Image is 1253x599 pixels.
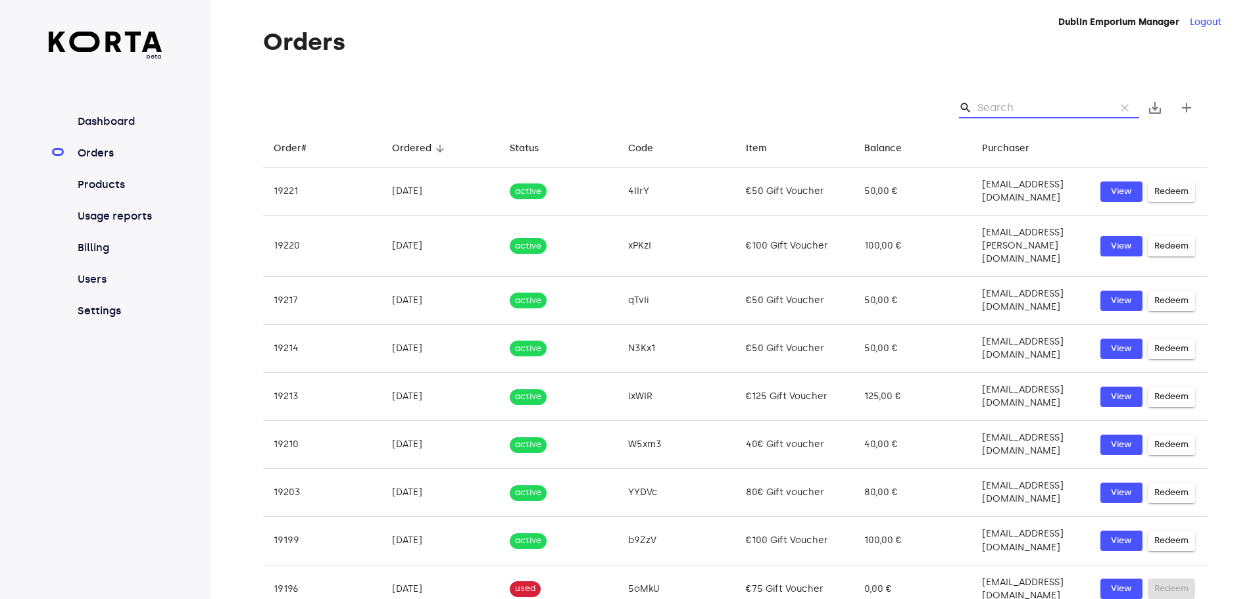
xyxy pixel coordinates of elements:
td: €100 Gift Voucher [735,517,854,565]
td: 80,00 € [854,469,972,517]
td: 40,00 € [854,421,972,469]
td: [EMAIL_ADDRESS][DOMAIN_NAME] [971,325,1090,373]
div: Balance [864,141,902,156]
h1: Orders [263,29,1208,55]
td: [DATE] [381,421,500,469]
span: Redeem [1154,485,1189,500]
button: Redeem [1148,531,1195,551]
span: Purchaser [982,141,1046,156]
span: save_alt [1147,100,1163,116]
span: active [510,240,547,252]
a: Settings [75,303,162,319]
span: Redeem [1154,437,1189,452]
div: Code [628,141,653,156]
span: active [510,185,547,198]
span: active [510,295,547,307]
td: 19210 [263,421,381,469]
td: b9ZzV [618,517,736,565]
button: Create new gift card [1171,92,1202,124]
td: YYDVc [618,469,736,517]
span: Status [510,141,556,156]
td: €50 Gift Voucher [735,168,854,216]
span: Redeem [1154,533,1189,548]
button: View [1100,531,1142,551]
td: xPKzI [618,216,736,277]
td: [DATE] [381,469,500,517]
span: Redeem [1154,389,1189,404]
td: [EMAIL_ADDRESS][DOMAIN_NAME] [971,168,1090,216]
td: 19221 [263,168,381,216]
div: Ordered [392,141,431,156]
td: 50,00 € [854,325,972,373]
td: €50 Gift Voucher [735,325,854,373]
td: €50 Gift Voucher [735,277,854,325]
span: Redeem [1154,239,1189,254]
td: 50,00 € [854,277,972,325]
td: 19217 [263,277,381,325]
td: 100,00 € [854,216,972,277]
button: View [1100,387,1142,407]
span: Redeem [1154,293,1189,308]
button: View [1100,181,1142,202]
button: Redeem [1148,291,1195,311]
button: Redeem [1148,483,1195,503]
td: [DATE] [381,517,500,565]
td: [DATE] [381,325,500,373]
button: Logout [1190,16,1221,29]
a: View [1100,435,1142,455]
span: Redeem [1154,184,1189,199]
button: View [1100,483,1142,503]
td: [EMAIL_ADDRESS][DOMAIN_NAME] [971,517,1090,565]
td: 19214 [263,325,381,373]
td: 19203 [263,469,381,517]
span: View [1107,341,1136,356]
span: beta [49,52,162,61]
td: [DATE] [381,277,500,325]
button: Redeem [1148,339,1195,359]
td: 80€ Gift voucher [735,469,854,517]
div: Item [746,141,767,156]
span: arrow_downward [434,143,446,155]
button: View [1100,236,1142,256]
span: View [1107,533,1136,548]
span: used [510,583,541,595]
img: Korta [49,32,162,52]
span: active [510,535,547,547]
td: lxWIR [618,373,736,421]
td: 125,00 € [854,373,972,421]
button: Redeem [1148,236,1195,256]
button: View [1100,339,1142,359]
td: N3Kx1 [618,325,736,373]
td: W5xm3 [618,421,736,469]
span: View [1107,293,1136,308]
td: 50,00 € [854,168,972,216]
span: View [1107,184,1136,199]
td: 4IIrY [618,168,736,216]
button: View [1100,291,1142,311]
span: active [510,487,547,499]
button: Redeem [1148,387,1195,407]
span: Order# [274,141,324,156]
a: Dashboard [75,114,162,130]
span: Ordered [392,141,449,156]
div: Status [510,141,539,156]
span: Item [746,141,784,156]
td: qTvIi [618,277,736,325]
td: [EMAIL_ADDRESS][DOMAIN_NAME] [971,277,1090,325]
td: [EMAIL_ADDRESS][DOMAIN_NAME] [971,469,1090,517]
td: [DATE] [381,373,500,421]
div: Order# [274,141,307,156]
input: Search [977,97,1105,118]
button: View [1100,579,1142,599]
button: Export [1139,92,1171,124]
a: Billing [75,240,162,256]
span: View [1107,239,1136,254]
td: [DATE] [381,168,500,216]
span: View [1107,437,1136,452]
